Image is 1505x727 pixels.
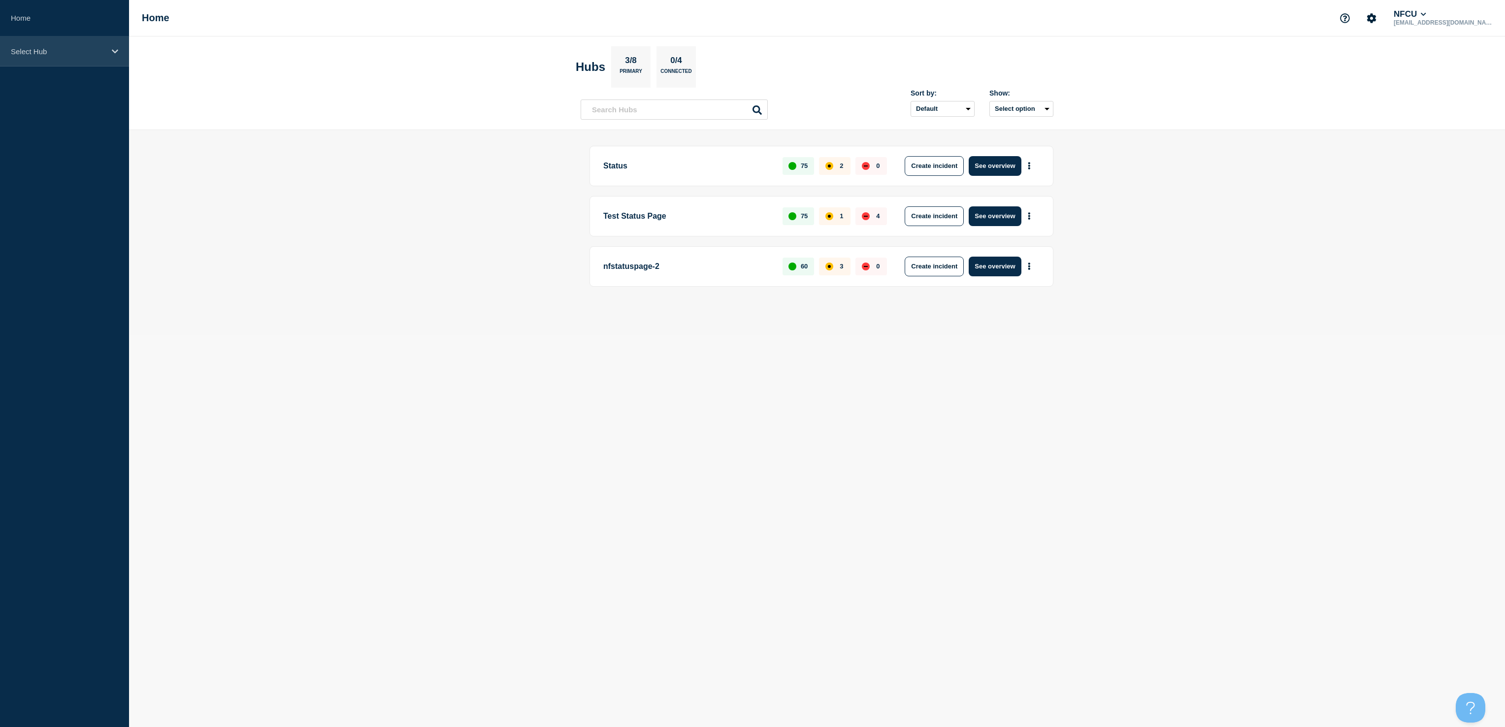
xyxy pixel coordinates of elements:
button: See overview [969,156,1021,176]
p: Status [603,156,771,176]
button: More actions [1023,157,1036,175]
iframe: Help Scout Beacon - Open [1456,693,1485,723]
p: Test Status Page [603,206,771,226]
button: Create incident [905,206,964,226]
p: 2 [840,162,843,169]
p: 4 [876,212,880,220]
select: Sort by [911,101,975,117]
button: Create incident [905,156,964,176]
button: See overview [969,257,1021,276]
p: 60 [801,263,808,270]
p: Select Hub [11,47,105,56]
p: Connected [660,68,691,79]
div: Show: [989,89,1053,97]
p: 75 [801,212,808,220]
p: 3 [840,263,843,270]
div: down [862,162,870,170]
p: Primary [620,68,642,79]
p: 0/4 [667,56,686,68]
button: More actions [1023,257,1036,275]
div: up [788,263,796,270]
div: up [788,212,796,220]
div: affected [825,212,833,220]
p: nfstatuspage-2 [603,257,771,276]
input: Search Hubs [581,99,768,120]
button: More actions [1023,207,1036,225]
p: 1 [840,212,843,220]
div: affected [825,263,833,270]
div: down [862,263,870,270]
h1: Home [142,12,169,24]
button: Create incident [905,257,964,276]
div: affected [825,162,833,170]
p: [EMAIL_ADDRESS][DOMAIN_NAME] [1392,19,1494,26]
p: 0 [876,162,880,169]
div: up [788,162,796,170]
p: 3/8 [622,56,641,68]
button: See overview [969,206,1021,226]
div: down [862,212,870,220]
h2: Hubs [576,60,605,74]
p: 75 [801,162,808,169]
button: NFCU [1392,9,1428,19]
button: Select option [989,101,1053,117]
button: Support [1335,8,1355,29]
div: Sort by: [911,89,975,97]
p: 0 [876,263,880,270]
button: Account settings [1361,8,1382,29]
